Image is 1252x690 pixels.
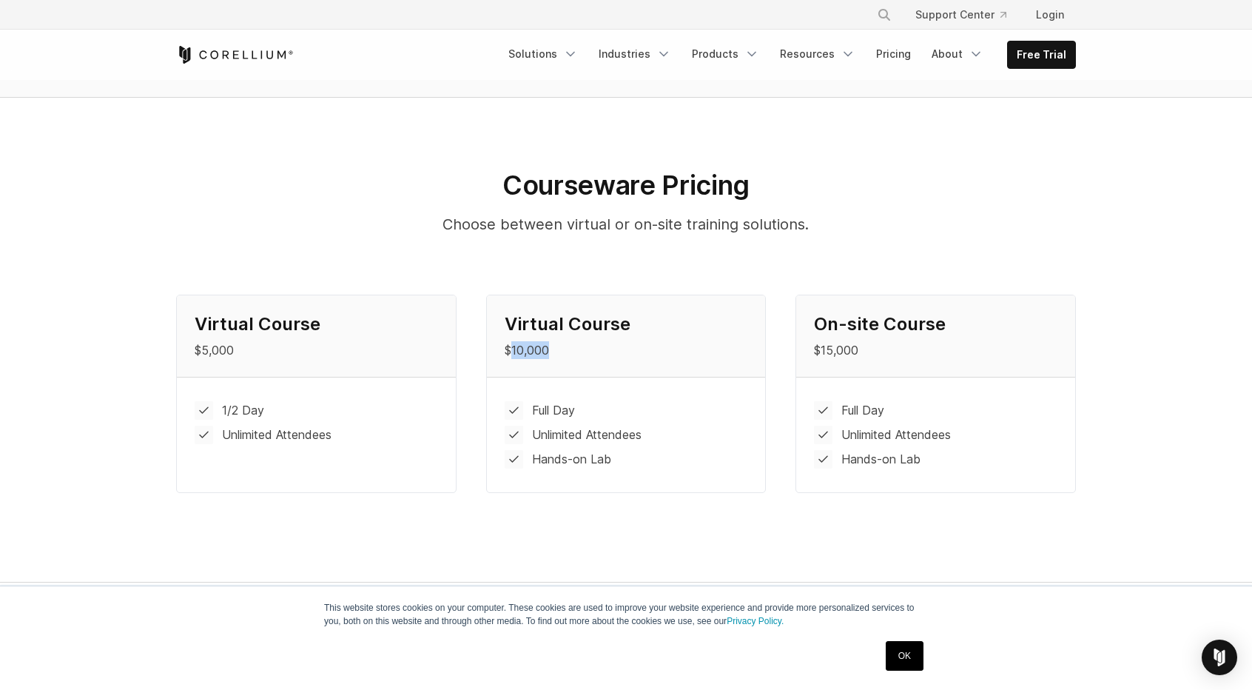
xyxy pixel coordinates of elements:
[903,1,1018,28] a: Support Center
[871,1,898,28] button: Search
[886,641,923,671] a: OK
[505,313,748,335] h4: Virtual Course
[505,426,748,444] li: Unlimited Attendees
[331,213,921,235] p: Choose between virtual or on-site training solutions.
[727,616,784,626] a: Privacy Policy.
[1008,41,1075,68] a: Free Trial
[814,313,1057,335] h4: On-site Course
[331,169,921,201] h2: Courseware Pricing
[1024,1,1076,28] a: Login
[683,41,768,67] a: Products
[505,450,748,469] li: Hands-on Lab
[505,401,748,420] li: Full Day
[590,41,680,67] a: Industries
[195,401,438,420] li: 1/2 Day
[771,41,864,67] a: Resources
[176,46,294,64] a: Corellium Home
[923,41,992,67] a: About
[814,426,1057,444] li: Unlimited Attendees
[814,341,1057,359] p: $15,000
[814,401,1057,420] li: Full Day
[1202,640,1237,675] div: Open Intercom Messenger
[195,313,438,335] h4: Virtual Course
[324,601,928,628] p: This website stores cookies on your computer. These cookies are used to improve your website expe...
[499,41,1076,69] div: Navigation Menu
[505,341,748,359] p: $10,000
[195,341,438,359] p: $5,000
[499,41,587,67] a: Solutions
[195,426,438,444] li: Unlimited Attendees
[814,450,1057,469] li: Hands-on Lab
[867,41,920,67] a: Pricing
[859,1,1076,28] div: Navigation Menu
